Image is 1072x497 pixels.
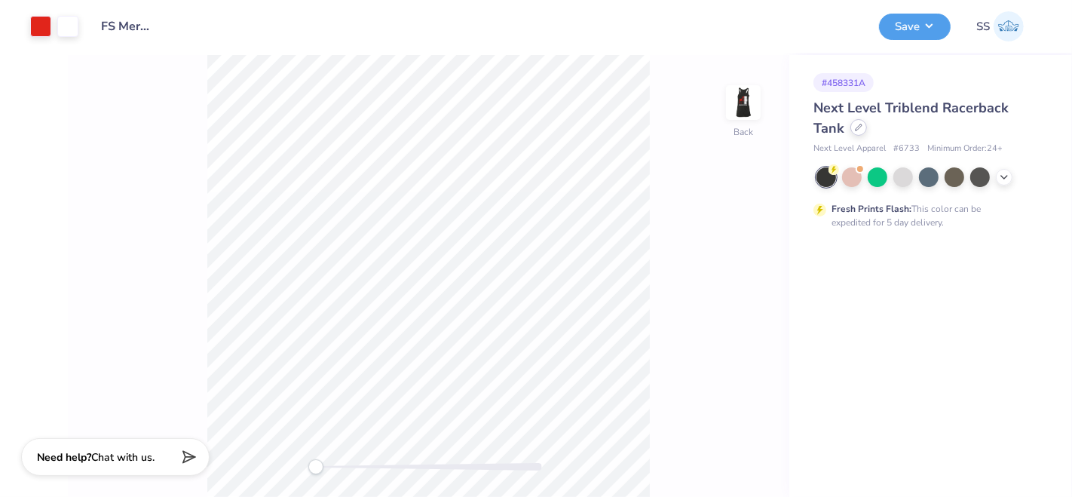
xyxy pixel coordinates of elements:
[832,203,911,215] strong: Fresh Prints Flash:
[879,14,951,40] button: Save
[976,18,990,35] span: SS
[91,450,155,465] span: Chat with us.
[308,459,323,474] div: Accessibility label
[37,450,91,465] strong: Need help?
[994,11,1024,41] img: Shashank S Sharma
[832,202,1017,229] div: This color can be expedited for 5 day delivery.
[893,143,920,155] span: # 6733
[813,143,886,155] span: Next Level Apparel
[969,11,1031,41] a: SS
[734,125,753,139] div: Back
[927,143,1003,155] span: Minimum Order: 24 +
[728,87,758,118] img: Back
[813,73,874,92] div: # 458331A
[813,99,1009,137] span: Next Level Triblend Racerback Tank
[90,11,164,41] input: Untitled Design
